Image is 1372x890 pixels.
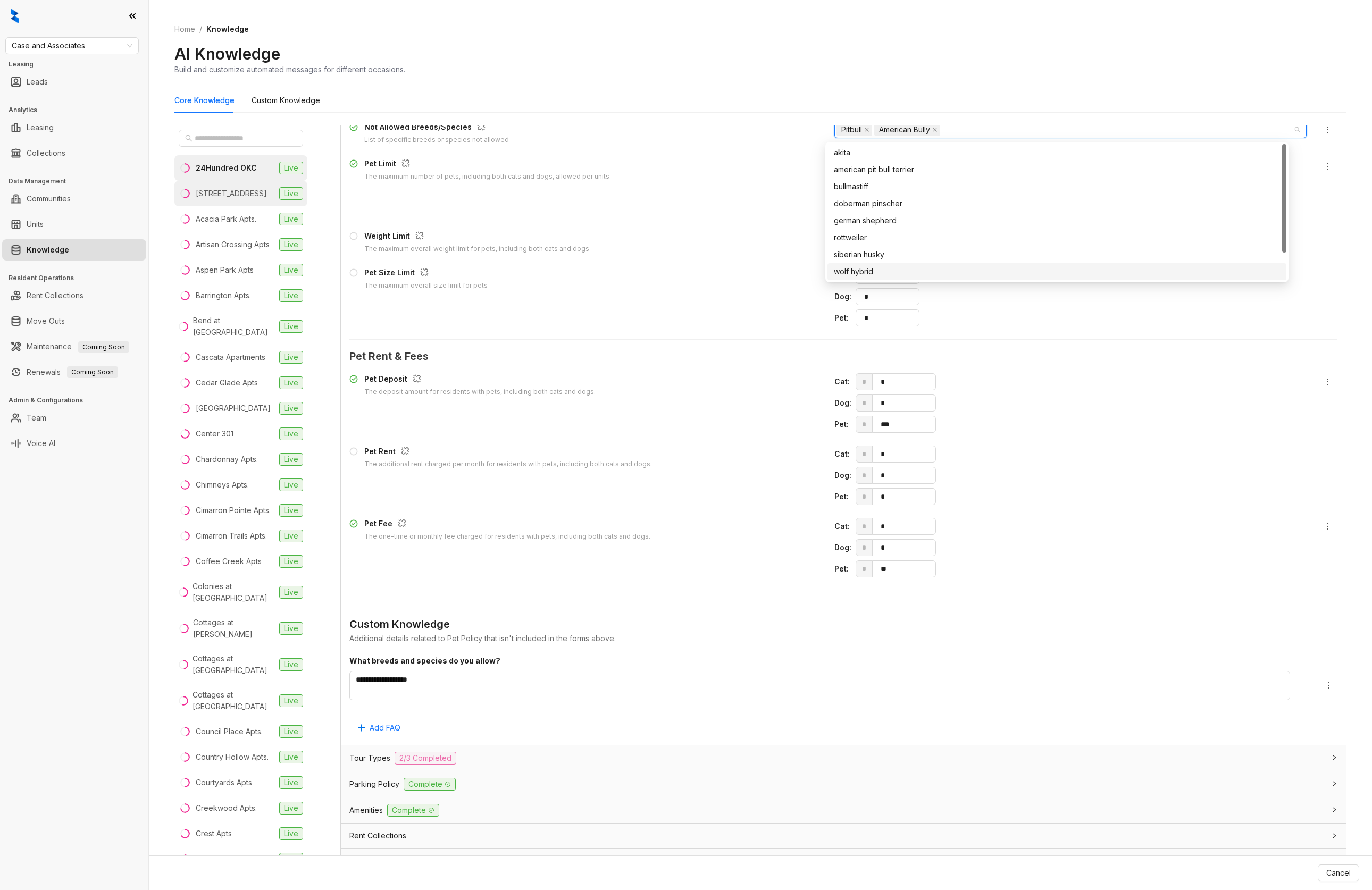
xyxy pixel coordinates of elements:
[196,530,267,542] div: Cimarron Trails Apts.
[193,653,275,676] div: Cottages at [GEOGRAPHIC_DATA]
[196,264,254,276] div: Aspen Park Apts
[279,751,303,763] span: Live
[364,158,611,172] div: Pet Limit
[279,162,303,174] span: Live
[349,655,1308,667] div: What breeds and species do you allow?
[196,377,258,389] div: Cedar Glade Apts
[1325,681,1333,690] span: more
[834,376,851,388] div: Cat :
[27,310,65,332] a: Move Outs
[395,752,456,765] span: 2/3 Completed
[827,178,1286,195] div: bullmastiff
[834,215,1280,226] div: german shepherd
[387,804,439,817] span: Complete
[349,804,383,816] span: Amenities
[196,428,233,440] div: Center 301
[364,121,509,135] div: Not Allowed Breeds/Species
[834,448,851,460] div: Cat :
[341,797,1346,823] div: AmenitiesComplete
[196,853,262,865] div: Crown Chase Apts.
[279,504,303,517] span: Live
[834,563,851,575] div: Pet :
[9,396,148,405] h3: Admin & Configurations
[834,266,1280,278] div: wolf hybrid
[196,479,249,491] div: Chimneys Apts.
[174,64,405,75] div: Build and customize automated messages for different occasions.
[364,518,650,532] div: Pet Fee
[196,777,252,788] div: Courtyards Apts
[349,633,1337,644] div: Additional details related to Pet Policy that isn't included in the forms above.
[341,849,1346,873] div: Leasing Options
[1324,522,1332,531] span: more
[193,617,275,640] div: Cottages at [PERSON_NAME]
[2,214,146,235] li: Units
[827,212,1286,229] div: german shepherd
[279,402,303,415] span: Live
[874,123,940,136] span: American Bully
[279,622,303,635] span: Live
[2,285,146,306] li: Rent Collections
[879,124,930,136] span: American Bully
[27,239,69,261] a: Knowledge
[1324,162,1332,171] span: more
[27,362,118,383] a: RenewalsComing Soon
[2,188,146,209] li: Communities
[2,142,146,164] li: Collections
[9,177,148,186] h3: Data Management
[364,459,652,469] div: The additional rent charged per month for residents with pets, including both cats and dogs.
[841,124,862,136] span: Pitbull
[834,312,851,324] div: Pet :
[370,722,400,734] span: Add FAQ
[1324,377,1332,386] span: more
[349,778,399,790] span: Parking Policy
[67,366,118,378] span: Coming Soon
[834,491,851,502] div: Pet :
[196,351,265,363] div: Cascata Apartments
[341,771,1346,797] div: Parking PolicyComplete
[196,188,267,199] div: [STREET_ADDRESS]
[196,505,271,516] div: Cimarron Pointe Apts.
[206,24,249,33] span: Knowledge
[196,454,258,465] div: Chardonnay Apts.
[834,469,851,481] div: Dog :
[349,616,1337,633] div: Custom Knowledge
[349,830,406,842] span: Rent Collections
[279,725,303,738] span: Live
[279,351,303,364] span: Live
[834,164,1280,175] div: american pit bull terrier
[185,135,193,142] span: search
[199,23,202,35] li: /
[11,9,19,23] img: logo
[836,123,872,136] span: Pitbull
[834,181,1280,192] div: bullmastiff
[78,341,129,353] span: Coming Soon
[279,827,303,840] span: Live
[349,855,406,867] span: Leasing Options
[27,71,48,93] a: Leads
[9,105,148,115] h3: Analytics
[279,530,303,542] span: Live
[364,135,509,145] div: List of specific breeds or species not allowed
[364,446,652,459] div: Pet Rent
[827,144,1286,161] div: akita
[27,433,55,454] a: Voice AI
[279,478,303,491] span: Live
[349,719,409,736] button: Add FAQ
[193,315,275,338] div: Bend at [GEOGRAPHIC_DATA]
[27,285,83,306] a: Rent Collections
[174,44,280,64] h2: AI Knowledge
[196,726,263,737] div: Council Place Apts.
[1331,807,1337,813] span: collapsed
[27,142,65,164] a: Collections
[196,162,257,174] div: 24Hundred OKC
[279,289,303,302] span: Live
[12,38,132,54] span: Case and Associates
[349,752,390,764] span: Tour Types
[364,373,596,387] div: Pet Deposit
[279,802,303,815] span: Live
[827,161,1286,178] div: american pit bull terrier
[196,290,251,301] div: Barrington Apts.
[279,238,303,251] span: Live
[364,281,488,291] div: The maximum overall size limit for pets
[2,362,146,383] li: Renewals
